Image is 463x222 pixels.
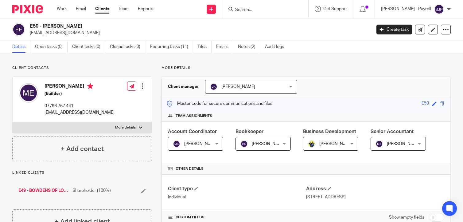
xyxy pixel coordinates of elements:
span: [PERSON_NAME] [221,85,255,89]
img: svg%3E [434,4,444,14]
img: Pixie [12,5,43,13]
img: svg%3E [173,140,180,148]
h4: CUSTOM FIELDS [168,215,306,220]
a: Open tasks (0) [35,41,68,53]
p: Master code for secure communications and files [166,101,272,107]
span: Bookkeeper [235,129,264,134]
a: Team [119,6,129,12]
a: Clients [95,6,109,12]
img: svg%3E [12,23,25,36]
p: 07796 767 441 [45,103,115,109]
a: Details [12,41,30,53]
a: Client tasks (0) [72,41,105,53]
a: Audit logs [265,41,289,53]
a: Emails [216,41,233,53]
input: Search [235,7,290,13]
a: E49 - BOWDENS OF LONDON LTD [18,188,69,194]
p: Individual [168,194,306,200]
a: Notes (2) [238,41,260,53]
span: [PERSON_NAME] [319,142,353,146]
img: Dennis-Starbridge.jpg [308,140,315,148]
span: Shareholder (100%) [72,188,111,194]
img: svg%3E [240,140,248,148]
p: Client contacts [12,65,152,70]
h4: Address [306,186,444,192]
h3: Client manager [168,84,199,90]
span: [PERSON_NAME] [252,142,286,146]
a: Files [198,41,212,53]
span: Team assignments [176,113,212,118]
p: [EMAIL_ADDRESS][DOMAIN_NAME] [30,30,367,36]
div: E50 [422,100,429,107]
a: Email [76,6,86,12]
span: Senior Accountant [371,129,414,134]
a: Create task [376,25,412,34]
span: [PERSON_NAME] [184,142,218,146]
p: Linked clients [12,170,152,175]
label: Show empty fields [389,214,424,220]
p: [EMAIL_ADDRESS][DOMAIN_NAME] [45,109,115,116]
h4: + Add contact [61,144,104,154]
p: [PERSON_NAME] - Payroll [381,6,431,12]
span: Business Development [303,129,356,134]
a: Recurring tasks (11) [150,41,193,53]
h4: Client type [168,186,306,192]
span: Get Support [323,7,347,11]
img: svg%3E [375,140,383,148]
h4: [PERSON_NAME] [45,83,115,91]
img: svg%3E [210,83,217,90]
span: [PERSON_NAME] [387,142,421,146]
h5: (Builder) [45,91,115,97]
i: Primary [87,83,93,89]
span: Other details [176,166,204,171]
span: Account Coordinator [168,129,217,134]
img: svg%3E [19,83,38,103]
p: More details [161,65,451,70]
h2: E50 - [PERSON_NAME] [30,23,300,30]
p: More details [115,125,136,130]
a: Work [57,6,67,12]
a: Reports [138,6,153,12]
a: Closed tasks (3) [110,41,145,53]
p: [STREET_ADDRESS] [306,194,444,200]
